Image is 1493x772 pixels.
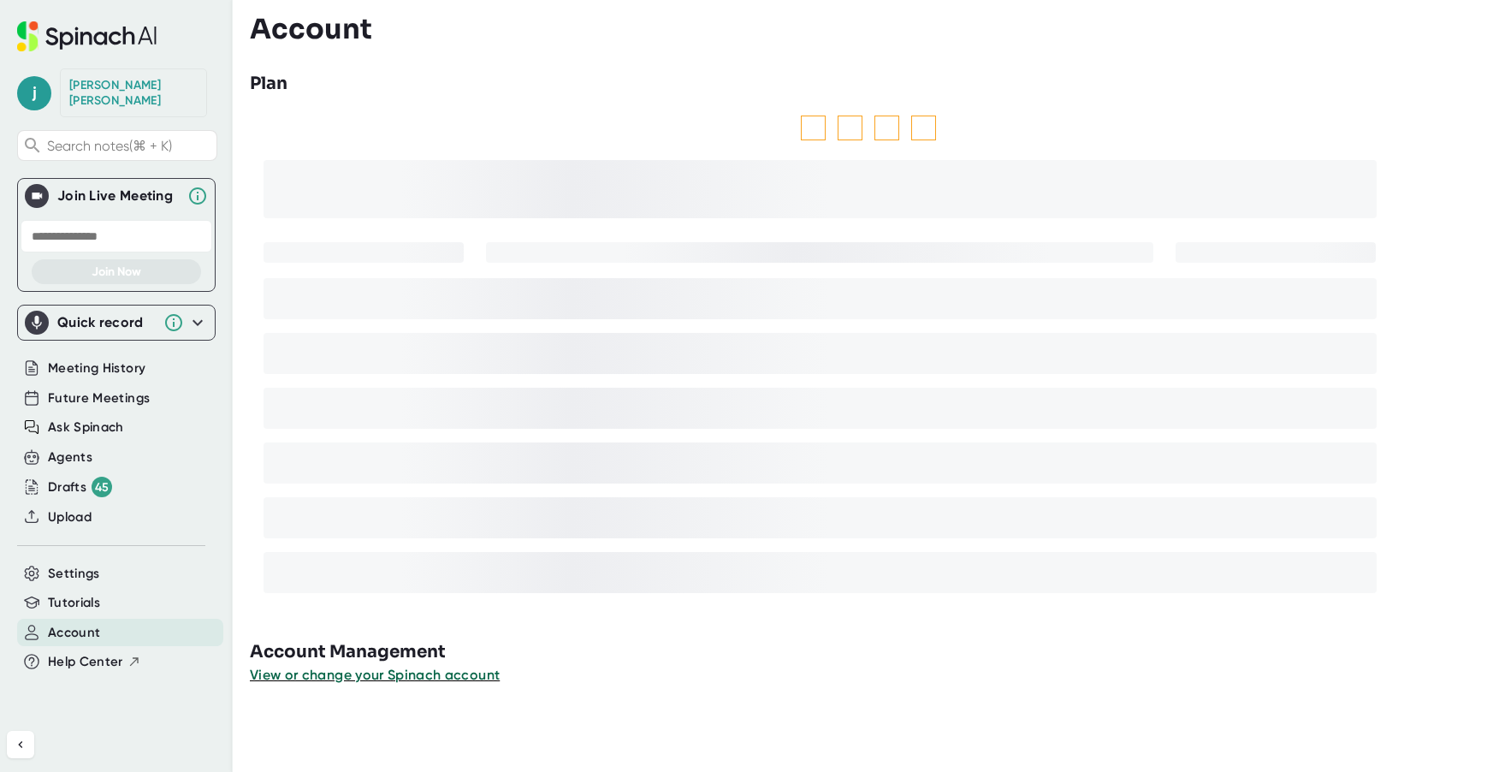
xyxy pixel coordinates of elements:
h3: Account Management [250,639,1493,665]
button: Settings [48,564,100,584]
button: Drafts 45 [48,477,112,497]
span: Search notes (⌘ + K) [47,138,212,154]
button: Upload [48,508,92,527]
span: j [17,76,51,110]
span: View or change your Spinach account [250,667,500,683]
span: Join Now [92,264,141,279]
button: Ask Spinach [48,418,124,437]
button: Join Now [32,259,201,284]
button: View or change your Spinach account [250,665,500,686]
div: 45 [92,477,112,497]
div: Join Live Meeting [57,187,179,205]
button: Account [48,623,100,643]
div: Quick record [57,314,155,331]
button: Tutorials [48,593,100,613]
div: Joan Gonzalez [69,78,198,108]
img: Join Live Meeting [28,187,45,205]
button: Collapse sidebar [7,731,34,758]
h3: Plan [250,71,287,97]
h3: Account [250,13,372,45]
span: Help Center [48,652,123,672]
div: Drafts [48,477,112,497]
button: Future Meetings [48,389,150,408]
button: Agents [48,448,92,467]
div: Quick record [25,306,208,340]
div: Join Live MeetingJoin Live Meeting [25,179,208,213]
button: Meeting History [48,359,145,378]
button: Help Center [48,652,141,672]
